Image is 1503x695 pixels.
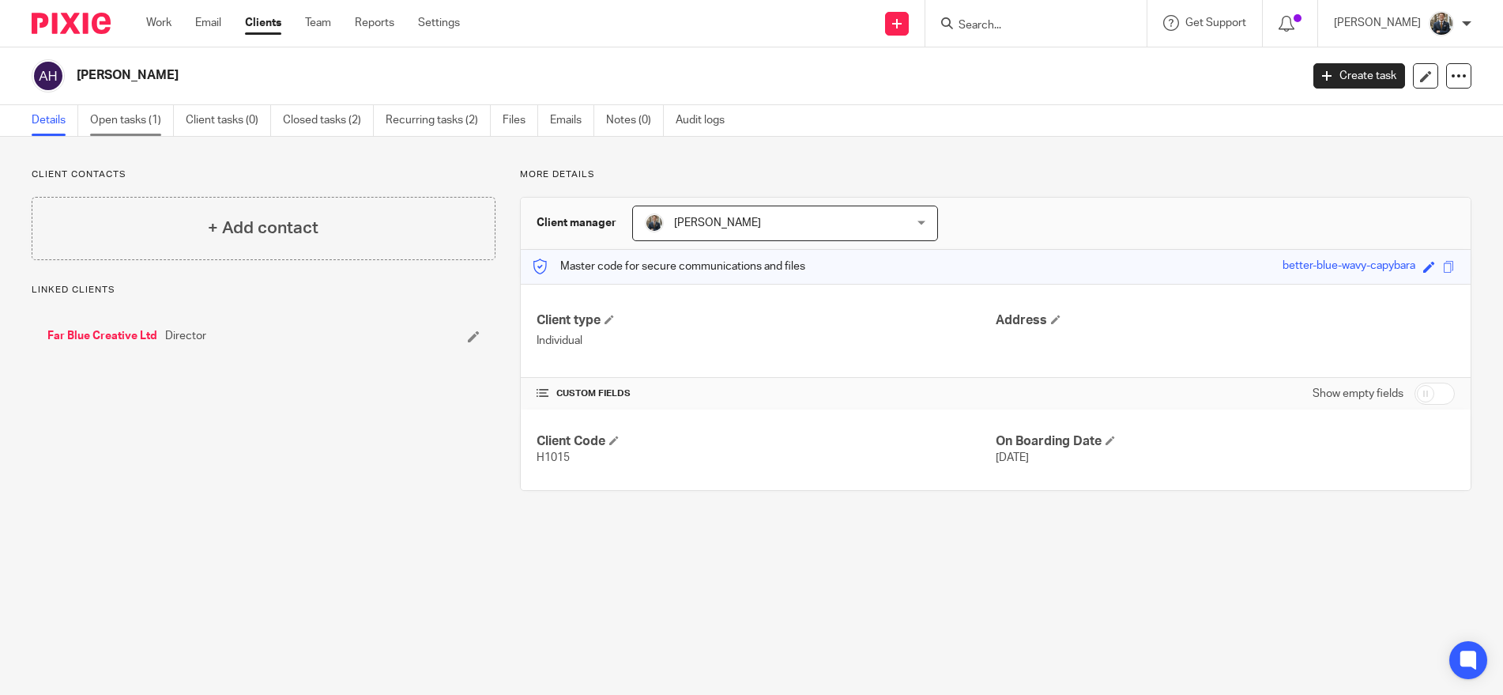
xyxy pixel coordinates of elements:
img: svg%3E [32,59,65,93]
span: [PERSON_NAME] [674,217,761,229]
a: Team [305,15,331,31]
h4: + Add contact [208,216,318,240]
span: H1015 [537,452,570,463]
input: Search [957,19,1099,33]
a: Open tasks (1) [90,105,174,136]
img: Pixie [32,13,111,34]
a: Notes (0) [606,105,664,136]
a: Work [146,15,171,31]
a: Far Blue Creative Ltd [47,328,157,344]
label: Show empty fields [1313,386,1403,402]
p: More details [520,168,1471,181]
a: Settings [418,15,460,31]
h4: Address [996,312,1455,329]
a: Client tasks (0) [186,105,271,136]
a: Clients [245,15,281,31]
a: Reports [355,15,394,31]
a: Audit logs [676,105,736,136]
a: Email [195,15,221,31]
a: Create task [1313,63,1405,89]
h4: Client Code [537,433,996,450]
h4: CUSTOM FIELDS [537,387,996,400]
span: [DATE] [996,452,1029,463]
img: Headshot.jpg [645,213,664,232]
p: Master code for secure communications and files [533,259,805,274]
span: Director [165,328,206,344]
a: Recurring tasks (2) [386,105,491,136]
p: [PERSON_NAME] [1334,15,1421,31]
h2: [PERSON_NAME] [77,67,1047,84]
a: Details [32,105,78,136]
a: Emails [550,105,594,136]
h3: Client manager [537,215,616,231]
h4: Client type [537,312,996,329]
p: Individual [537,333,996,349]
img: Headshot.jpg [1429,11,1454,36]
a: Closed tasks (2) [283,105,374,136]
p: Linked clients [32,284,495,297]
a: Files [503,105,538,136]
span: Get Support [1185,17,1246,28]
p: Client contacts [32,168,495,181]
h4: On Boarding Date [996,433,1455,450]
div: better-blue-wavy-capybara [1283,258,1415,276]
